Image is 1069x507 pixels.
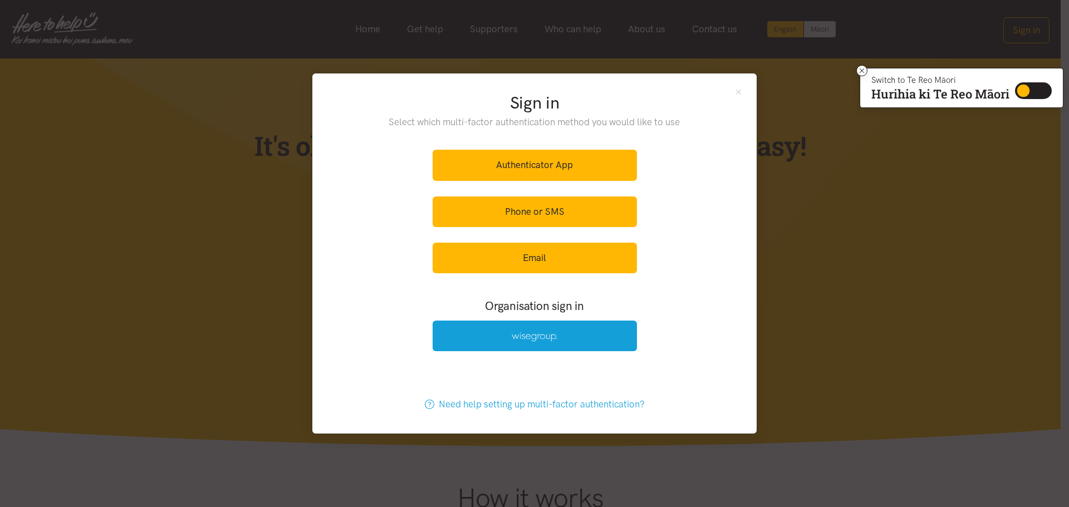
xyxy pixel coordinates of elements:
a: Authenticator App [433,150,637,180]
p: Switch to Te Reo Māori [871,77,1009,83]
p: Hurihia ki Te Reo Māori [871,89,1009,99]
button: Close [734,87,743,96]
h3: Organisation sign in [402,298,667,314]
a: Phone or SMS [433,196,637,227]
img: Wise Group [512,332,557,342]
p: Select which multi-factor authentication method you would like to use [366,115,703,130]
a: Email [433,243,637,273]
a: Need help setting up multi-factor authentication? [413,389,656,420]
h2: Sign in [366,91,703,115]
